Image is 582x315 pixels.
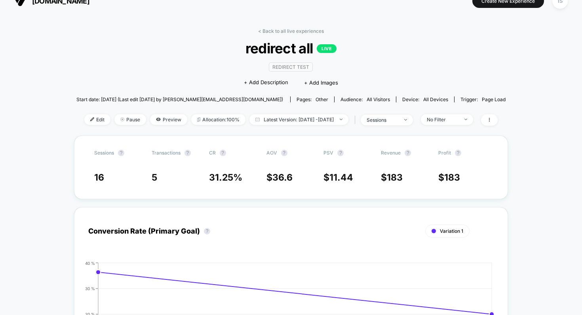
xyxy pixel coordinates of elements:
[455,150,461,156] button: ?
[440,228,463,234] span: Variation 1
[381,172,403,183] span: $
[317,44,337,53] p: LIVE
[427,117,458,123] div: No Filter
[184,150,191,156] button: ?
[209,150,216,156] span: CR
[329,172,353,183] span: 11.44
[197,117,200,122] img: rebalance
[367,96,390,102] span: All Visitors
[464,119,467,120] img: end
[340,119,342,120] img: end
[396,96,454,102] span: Device:
[266,150,277,156] span: AOV
[438,172,460,183] span: $
[118,150,124,156] button: ?
[258,28,324,34] a: < Back to all live experiences
[85,286,95,290] tspan: 30 %
[316,96,328,102] span: other
[352,114,361,126] span: |
[150,114,187,125] span: Preview
[405,150,411,156] button: ?
[191,114,245,125] span: Allocation: 100%
[438,150,451,156] span: Profit
[84,114,110,125] span: Edit
[98,40,484,57] span: redirect all
[387,172,403,183] span: 183
[297,96,328,102] div: Pages:
[269,62,313,72] span: Redirect Test
[304,79,338,86] span: + Add Images
[152,150,181,156] span: Transactions
[281,150,287,156] button: ?
[404,119,407,121] img: end
[381,150,401,156] span: Revenue
[323,150,333,156] span: PSV
[423,96,448,102] span: all devices
[337,150,344,156] button: ?
[323,172,353,183] span: $
[367,117,398,123] div: sessions
[244,79,288,87] span: + Add Description
[209,172,242,183] span: 31.25 %
[249,114,348,125] span: Latest Version: [DATE] - [DATE]
[444,172,460,183] span: 183
[255,117,260,121] img: calendar
[204,228,210,234] button: ?
[94,150,114,156] span: Sessions
[85,260,95,265] tspan: 40 %
[266,172,293,183] span: $
[152,172,157,183] span: 5
[340,96,390,102] div: Audience:
[220,150,226,156] button: ?
[272,172,293,183] span: 36.6
[90,117,94,121] img: edit
[76,96,283,102] span: Start date: [DATE] (Last edit [DATE] by [PERSON_NAME][EMAIL_ADDRESS][DOMAIN_NAME])
[482,96,506,102] span: Page Load
[114,114,146,125] span: Pause
[120,117,124,121] img: end
[460,96,506,102] div: Trigger:
[94,172,104,183] span: 16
